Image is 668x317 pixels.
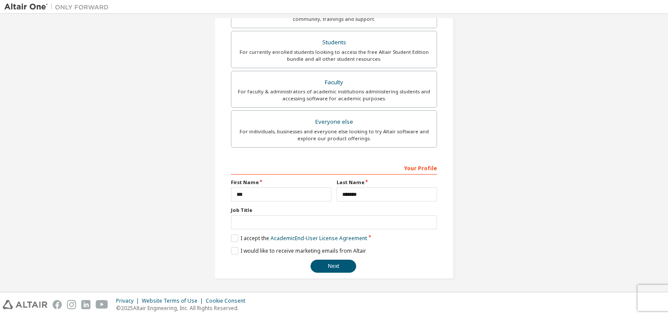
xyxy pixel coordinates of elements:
img: instagram.svg [67,300,76,309]
label: I would like to receive marketing emails from Altair [231,247,366,254]
div: Privacy [116,297,142,304]
img: Altair One [4,3,113,11]
div: Everyone else [237,116,431,128]
div: Your Profile [231,161,437,175]
label: I accept the [231,234,367,242]
div: For individuals, businesses and everyone else looking to try Altair software and explore our prod... [237,128,431,142]
label: Last Name [337,179,437,186]
div: Students [237,36,431,49]
img: linkedin.svg [81,300,90,309]
a: Academic End-User License Agreement [271,234,367,242]
img: facebook.svg [53,300,62,309]
div: Website Terms of Use [142,297,206,304]
label: First Name [231,179,331,186]
img: altair_logo.svg [3,300,47,309]
div: Cookie Consent [206,297,250,304]
div: For currently enrolled students looking to access the free Altair Student Edition bundle and all ... [237,49,431,63]
button: Next [311,260,356,273]
div: Faculty [237,76,431,89]
div: For faculty & administrators of academic institutions administering students and accessing softwa... [237,88,431,102]
p: © 2025 Altair Engineering, Inc. All Rights Reserved. [116,304,250,312]
img: youtube.svg [96,300,108,309]
label: Job Title [231,207,437,214]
